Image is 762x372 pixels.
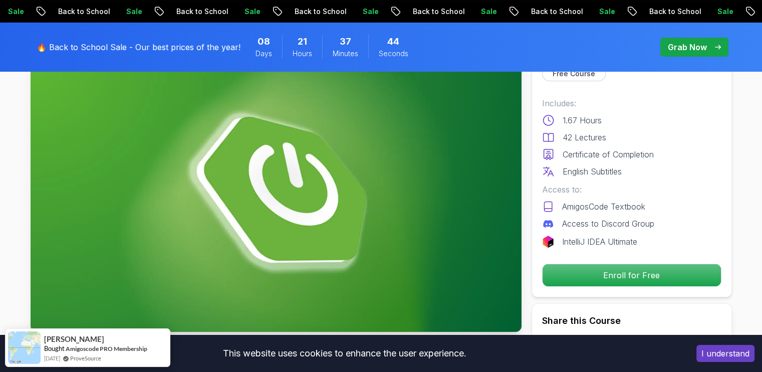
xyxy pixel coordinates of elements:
p: Sale [233,7,266,17]
p: 🔥 Back to School Sale - Our best prices of the year! [37,41,240,53]
span: Bought [44,344,65,352]
span: Seconds [379,49,408,59]
span: 37 Minutes [340,35,351,49]
p: Sale [352,7,384,17]
p: Enroll for Free [543,264,721,286]
p: AmigosCode Textbook [562,201,645,213]
p: Access to Discord Group [562,218,654,230]
span: 8 Days [258,35,270,49]
img: provesource social proof notification image [8,331,41,364]
p: Back to School [520,7,588,17]
p: IntelliJ IDEA Ultimate [562,236,637,248]
p: Sale [588,7,620,17]
p: Access to: [542,183,721,196]
p: Back to School [284,7,352,17]
a: ProveSource [70,354,101,362]
p: 1.67 Hours [563,114,602,126]
p: Sale [706,7,738,17]
p: Sale [115,7,147,17]
p: 42 Lectures [563,131,606,143]
button: Enroll for Free [542,264,721,287]
span: Minutes [333,49,358,59]
p: Grab Now [668,41,707,53]
img: jetbrains logo [542,236,554,248]
p: Includes: [542,97,721,109]
img: spring-boot-for-beginners_thumbnail [31,56,522,332]
p: Back to School [638,7,706,17]
button: Accept cookies [696,345,754,362]
h2: Share this Course [542,314,721,328]
p: Free Course [553,69,595,79]
p: Back to School [402,7,470,17]
div: This website uses cookies to enhance the user experience. [8,342,681,364]
span: Hours [293,49,312,59]
p: Back to School [165,7,233,17]
span: [DATE] [44,354,60,362]
a: Amigoscode PRO Membership [66,345,147,352]
span: 21 Hours [298,35,307,49]
span: 44 Seconds [387,35,399,49]
span: [PERSON_NAME] [44,335,104,343]
p: Certificate of Completion [563,148,654,160]
p: English Subtitles [563,165,622,177]
p: Sale [470,7,502,17]
p: Back to School [47,7,115,17]
span: Days [256,49,272,59]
